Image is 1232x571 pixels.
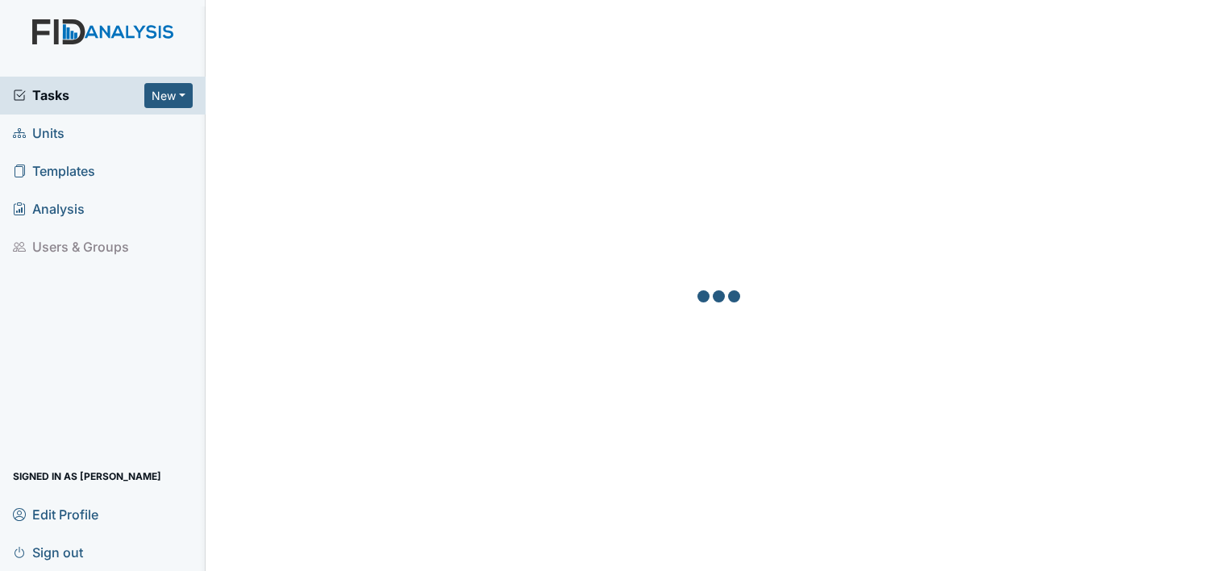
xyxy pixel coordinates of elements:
[13,85,144,105] a: Tasks
[13,502,98,527] span: Edit Profile
[13,540,83,565] span: Sign out
[13,197,85,222] span: Analysis
[13,159,95,184] span: Templates
[13,464,161,489] span: Signed in as [PERSON_NAME]
[144,83,193,108] button: New
[13,121,65,146] span: Units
